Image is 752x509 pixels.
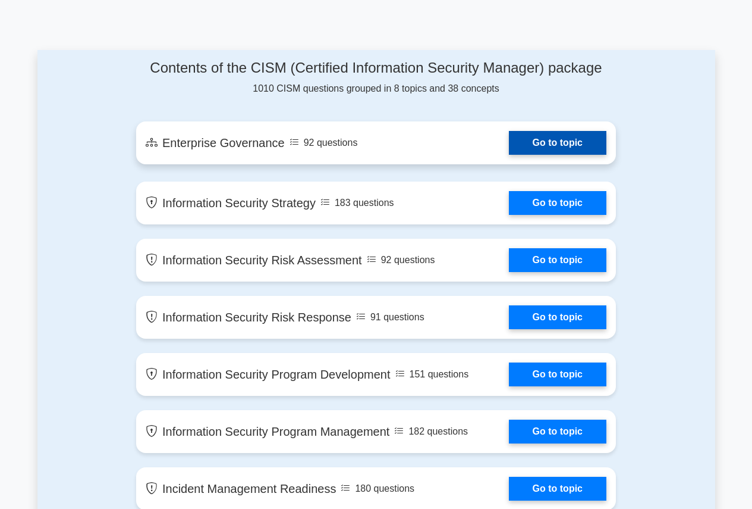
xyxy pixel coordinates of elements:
[509,477,606,501] a: Go to topic
[509,420,606,444] a: Go to topic
[136,60,616,96] div: 1010 CISM questions grouped in 8 topics and 38 concepts
[509,305,606,329] a: Go to topic
[509,248,606,272] a: Go to topic
[509,191,606,215] a: Go to topic
[136,60,616,77] h4: Contents of the CISM (Certified Information Security Manager) package
[509,131,606,155] a: Go to topic
[509,363,606,386] a: Go to topic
